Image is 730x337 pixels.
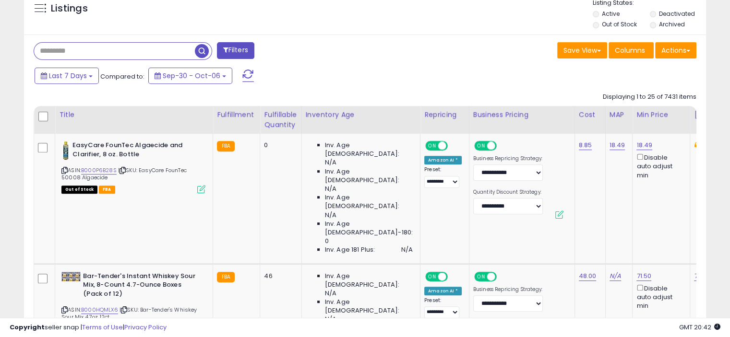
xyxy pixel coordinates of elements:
[603,93,696,102] div: Displaying 1 to 25 of 7431 items
[609,42,654,58] button: Columns
[473,189,543,196] label: Quantity Discount Strategy:
[473,286,543,293] label: Business Repricing Strategy:
[325,211,336,220] span: N/A
[61,166,187,181] span: | SKU: EasyCare FounTec 50008 Algaecide
[264,272,294,280] div: 46
[59,110,209,120] div: Title
[61,306,197,320] span: | SKU: Bar-Tender's Whiskey Sour Mix 4.7oz 12ct
[83,272,200,301] b: Bar-Tender's Instant Whiskey Sour Mix, 8-Count 4.7-Ounce Boxes (Pack of 12)
[81,306,118,314] a: B000HQMLX6
[636,271,651,281] a: 71.50
[579,140,592,150] a: 8.85
[610,110,629,120] div: MAP
[325,237,329,245] span: 0
[61,186,97,194] span: All listings that are currently out of stock and unavailable for purchase on Amazon
[306,110,416,120] div: Inventory Age
[610,271,621,281] a: N/A
[679,323,720,332] span: 2025-10-14 20:42 GMT
[100,72,144,81] span: Compared to:
[10,323,167,332] div: seller snap | |
[424,166,462,188] div: Preset:
[217,110,256,120] div: Fulfillment
[424,287,462,295] div: Amazon AI *
[579,110,601,120] div: Cost
[325,193,413,210] span: Inv. Age [DEMOGRAPHIC_DATA]:
[10,323,45,332] strong: Copyright
[424,110,465,120] div: Repricing
[81,166,117,174] a: B000P6B28S
[217,272,235,282] small: FBA
[82,323,123,332] a: Terms of Use
[475,272,487,280] span: ON
[495,272,510,280] span: OFF
[325,289,336,298] span: N/A
[148,68,232,84] button: Sep-30 - Oct-06
[446,142,462,150] span: OFF
[163,71,220,81] span: Sep-30 - Oct-06
[264,110,297,130] div: Fulfillable Quantity
[99,186,115,194] span: FBA
[658,10,694,18] label: Deactivated
[426,272,438,280] span: ON
[655,42,696,58] button: Actions
[325,167,413,185] span: Inv. Age [DEMOGRAPHIC_DATA]:
[61,141,205,192] div: ASIN:
[61,141,70,160] img: 41WuQvwptpL._SL40_.jpg
[325,272,413,289] span: Inv. Age [DEMOGRAPHIC_DATA]:
[424,297,462,319] div: Preset:
[610,140,625,150] a: 18.49
[51,2,88,15] h5: Listings
[35,68,99,84] button: Last 7 Days
[615,46,645,55] span: Columns
[473,155,543,162] label: Business Repricing Strategy:
[325,220,413,237] span: Inv. Age [DEMOGRAPHIC_DATA]-180:
[636,140,652,150] a: 18.49
[473,110,571,120] div: Business Pricing
[72,141,189,161] b: EasyCare FounTec Algaecide and Clarifier, 8 oz. Bottle
[264,141,294,150] div: 0
[636,152,682,180] div: Disable auto adjust min
[446,272,462,280] span: OFF
[426,142,438,150] span: ON
[49,71,87,81] span: Last 7 Days
[579,271,597,281] a: 48.00
[325,298,413,315] span: Inv. Age [DEMOGRAPHIC_DATA]:
[557,42,607,58] button: Save View
[325,158,336,167] span: N/A
[124,323,167,332] a: Privacy Policy
[636,283,682,311] div: Disable auto adjust min
[636,110,686,120] div: Min Price
[424,156,462,164] div: Amazon AI *
[217,141,235,151] small: FBA
[602,20,637,28] label: Out of Stock
[495,142,510,150] span: OFF
[401,245,413,254] span: N/A
[475,142,487,150] span: ON
[325,141,413,158] span: Inv. Age [DEMOGRAPHIC_DATA]:
[694,271,710,281] a: 77.38
[217,42,254,59] button: Filters
[61,272,205,332] div: ASIN:
[325,185,336,193] span: N/A
[602,10,620,18] label: Active
[658,20,684,28] label: Archived
[325,245,375,254] span: Inv. Age 181 Plus:
[61,272,81,281] img: 51-Rz+v7O2L._SL40_.jpg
